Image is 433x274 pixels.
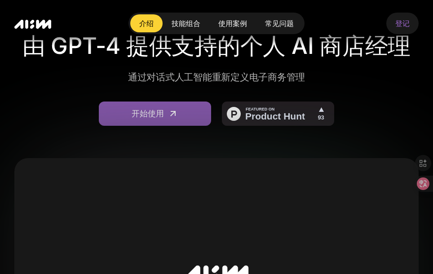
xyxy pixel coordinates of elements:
a: 技能组合 [163,14,209,32]
a: 登记 [386,13,419,34]
div: 技能组合 [172,18,200,29]
a: 常见问题 [256,14,303,32]
a: 使用案例 [209,14,256,32]
div: 开始使用 [132,108,164,119]
img: AI Store Manager - 由 GPT-4 提供支持的个人 AI 商店经理 |产品搜索 [222,102,334,126]
div: 登记 [395,18,410,29]
div: 介绍 [139,18,154,29]
a: 介绍 [130,14,163,32]
div: 使用案例 [218,18,247,29]
div: 常见问题 [265,18,294,29]
a: 开始使用 [99,102,211,126]
p: 通过对话式人工智能重新定义电子商务管理 [14,71,419,84]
